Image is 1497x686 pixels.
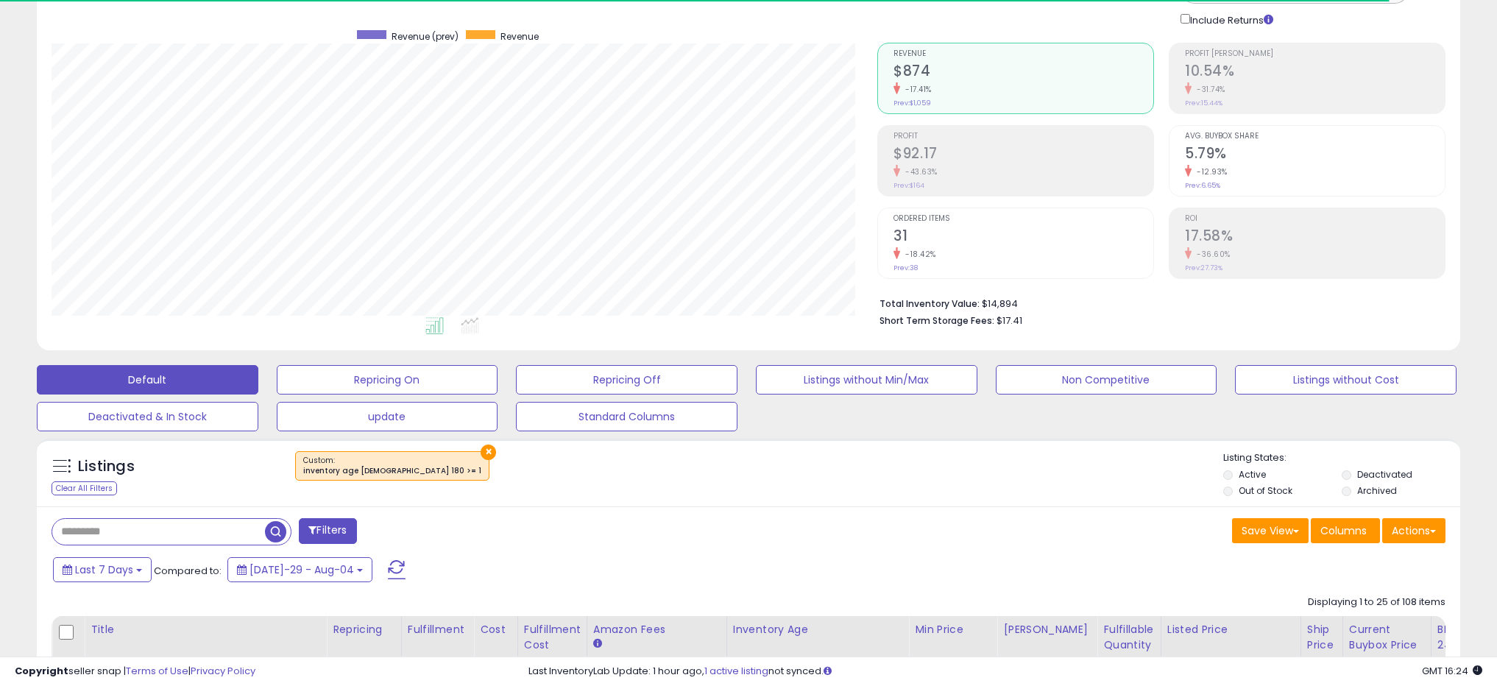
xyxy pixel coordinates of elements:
button: Listings without Cost [1235,365,1457,395]
span: Revenue [893,50,1153,58]
button: Repricing On [277,365,498,395]
small: Prev: $1,059 [893,99,931,107]
div: seller snap | | [15,665,255,679]
button: × [481,445,496,460]
small: Amazon Fees. [593,637,602,651]
button: Repricing Off [516,365,737,395]
label: Archived [1357,484,1397,497]
div: BB Share 24h. [1437,622,1491,653]
label: Deactivated [1357,468,1412,481]
div: [PERSON_NAME] [1003,622,1091,637]
div: Fulfillment Cost [524,622,581,653]
label: Out of Stock [1239,484,1292,497]
a: Privacy Policy [191,664,255,678]
div: Min Price [915,622,991,637]
div: Clear All Filters [52,481,117,495]
span: $17.41 [997,314,1022,328]
span: Avg. Buybox Share [1185,132,1445,141]
h2: $92.17 [893,145,1153,165]
div: Inventory Age [733,622,902,637]
span: Compared to: [154,564,222,578]
li: $14,894 [880,294,1434,311]
button: [DATE]-29 - Aug-04 [227,557,372,582]
div: Include Returns [1169,11,1291,28]
button: Filters [299,518,356,544]
small: -18.42% [900,249,936,260]
small: -17.41% [900,84,932,95]
label: Active [1239,468,1266,481]
span: Columns [1320,523,1367,538]
h2: 5.79% [1185,145,1445,165]
div: Last InventoryLab Update: 1 hour ago, not synced. [528,665,1482,679]
span: [DATE]-29 - Aug-04 [249,562,354,577]
button: Standard Columns [516,402,737,431]
div: Current Buybox Price [1349,622,1425,653]
small: -12.93% [1192,166,1228,177]
span: Last 7 Days [75,562,133,577]
span: Custom: [303,455,481,477]
h2: $874 [893,63,1153,82]
span: Profit [PERSON_NAME] [1185,50,1445,58]
small: Prev: 15.44% [1185,99,1222,107]
small: Prev: 27.73% [1185,264,1222,272]
span: Revenue (prev) [392,30,459,43]
button: Listings without Min/Max [756,365,977,395]
span: ROI [1185,215,1445,223]
button: Save View [1232,518,1309,543]
button: Actions [1382,518,1445,543]
small: -31.74% [1192,84,1225,95]
button: Non Competitive [996,365,1217,395]
h2: 17.58% [1185,227,1445,247]
a: Terms of Use [126,664,188,678]
button: Columns [1311,518,1380,543]
div: Listed Price [1167,622,1295,637]
div: Repricing [333,622,395,637]
a: 1 active listing [704,664,768,678]
b: Total Inventory Value: [880,297,980,310]
button: Deactivated & In Stock [37,402,258,431]
span: 2025-08-12 16:24 GMT [1422,664,1482,678]
h2: 10.54% [1185,63,1445,82]
div: Title [91,622,320,637]
div: Displaying 1 to 25 of 108 items [1308,595,1445,609]
small: Prev: 38 [893,264,918,272]
small: Prev: 6.65% [1185,181,1220,190]
div: Ship Price [1307,622,1337,653]
span: Profit [893,132,1153,141]
b: Short Term Storage Fees: [880,314,994,327]
strong: Copyright [15,664,68,678]
small: Prev: $164 [893,181,924,190]
h2: 31 [893,227,1153,247]
div: Amazon Fees [593,622,721,637]
h5: Listings [78,456,135,477]
small: -36.60% [1192,249,1231,260]
p: Listing States: [1223,451,1459,465]
button: Last 7 Days [53,557,152,582]
small: -43.63% [900,166,938,177]
button: update [277,402,498,431]
span: Revenue [500,30,539,43]
button: Default [37,365,258,395]
span: Ordered Items [893,215,1153,223]
div: Fulfillment [408,622,467,637]
div: Fulfillable Quantity [1103,622,1154,653]
div: inventory age [DEMOGRAPHIC_DATA] 180 >= 1 [303,466,481,476]
div: Cost [480,622,512,637]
